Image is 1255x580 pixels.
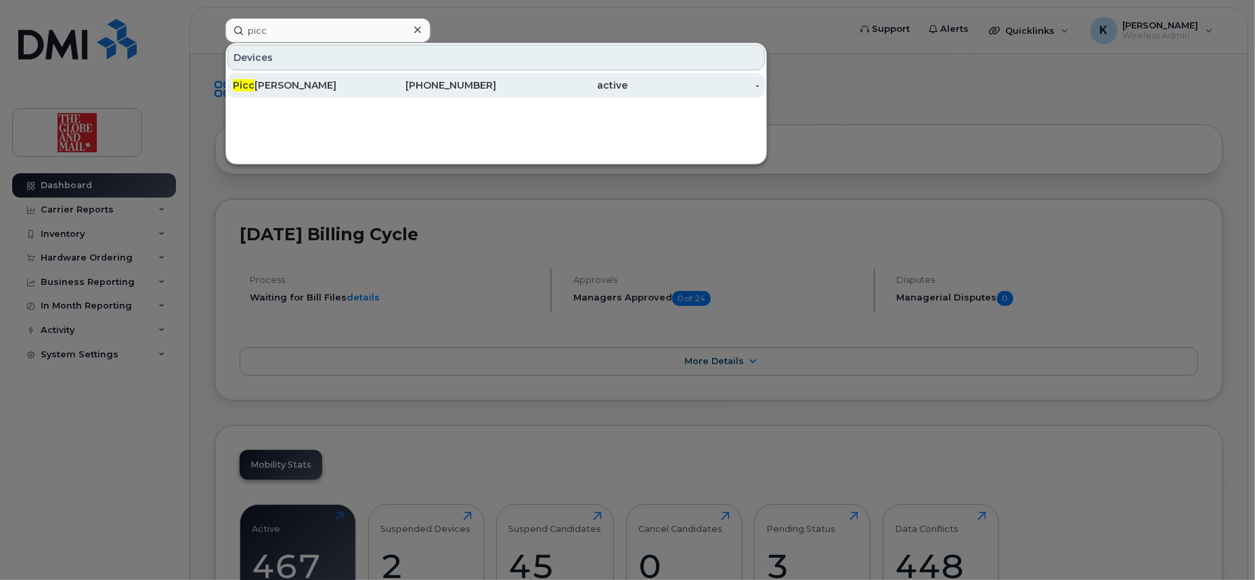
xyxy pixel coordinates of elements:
div: [PHONE_NUMBER] [365,79,497,92]
div: Devices [227,45,765,70]
div: active [496,79,628,92]
span: Picc [233,79,255,91]
div: - [628,79,760,92]
div: [PERSON_NAME] [233,79,365,92]
a: Picc[PERSON_NAME][PHONE_NUMBER]active- [227,73,765,97]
